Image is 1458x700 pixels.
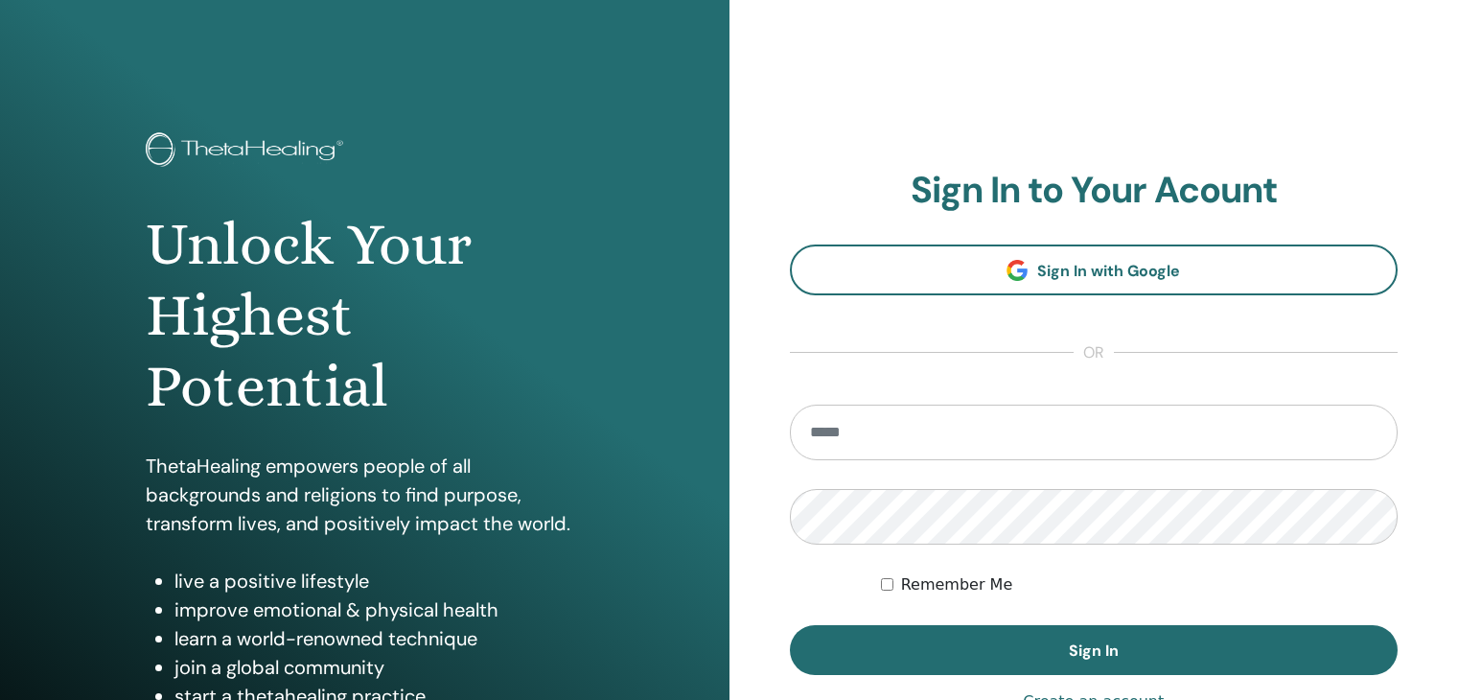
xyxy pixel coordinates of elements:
span: Sign In [1069,641,1119,661]
div: Keep me authenticated indefinitely or until I manually logout [881,573,1398,596]
label: Remember Me [901,573,1013,596]
li: improve emotional & physical health [174,595,584,624]
span: Sign In with Google [1037,261,1180,281]
li: live a positive lifestyle [174,567,584,595]
li: learn a world-renowned technique [174,624,584,653]
h2: Sign In to Your Acount [790,169,1399,213]
p: ThetaHealing empowers people of all backgrounds and religions to find purpose, transform lives, a... [146,452,584,538]
li: join a global community [174,653,584,682]
button: Sign In [790,625,1399,675]
span: or [1074,341,1114,364]
h1: Unlock Your Highest Potential [146,209,584,423]
a: Sign In with Google [790,245,1399,295]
